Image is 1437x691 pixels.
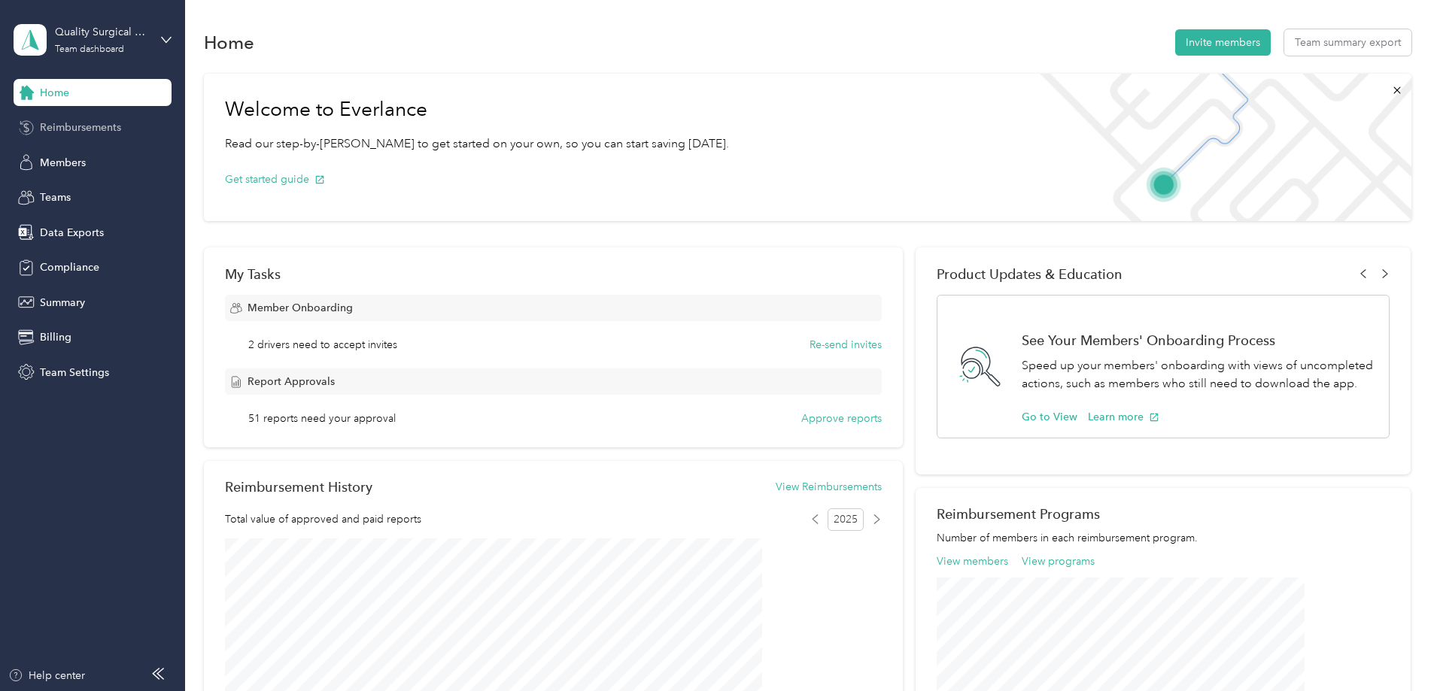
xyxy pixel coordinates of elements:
[248,337,397,353] span: 2 drivers need to accept invites
[40,225,104,241] span: Data Exports
[1025,74,1411,221] img: Welcome to everlance
[55,24,149,40] div: Quality Surgical Management
[248,374,335,389] span: Report Approvals
[801,411,882,426] button: Approve reports
[225,266,882,282] div: My Tasks
[40,259,99,275] span: Compliance
[225,479,372,495] h2: Reimbursement History
[8,668,85,683] button: Help center
[248,300,353,316] span: Member Onboarding
[1022,553,1095,569] button: View programs
[1175,29,1271,56] button: Invite members
[40,329,71,345] span: Billing
[40,365,109,380] span: Team Settings
[1353,607,1437,691] iframe: Everlance-gr Chat Button Frame
[55,45,124,54] div: Team dashboard
[937,553,1008,569] button: View members
[1088,409,1159,425] button: Learn more
[40,155,86,171] span: Members
[1022,356,1373,393] p: Speed up your members' onboarding with views of uncompleted actions, such as members who still ne...
[204,35,254,50] h1: Home
[810,337,882,353] button: Re-send invites
[776,479,882,495] button: View Reimbursements
[1022,409,1077,425] button: Go to View
[225,171,325,187] button: Get started guide
[1284,29,1411,56] button: Team summary export
[937,506,1390,522] h2: Reimbursement Programs
[225,98,729,122] h1: Welcome to Everlance
[248,411,396,426] span: 51 reports need your approval
[225,511,421,527] span: Total value of approved and paid reports
[40,295,85,311] span: Summary
[937,530,1390,546] p: Number of members in each reimbursement program.
[40,120,121,135] span: Reimbursements
[1022,332,1373,348] h1: See Your Members' Onboarding Process
[937,266,1123,282] span: Product Updates & Education
[40,189,71,205] span: Teams
[828,508,864,531] span: 2025
[40,85,69,101] span: Home
[225,135,729,153] p: Read our step-by-[PERSON_NAME] to get started on your own, so you can start saving [DATE].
